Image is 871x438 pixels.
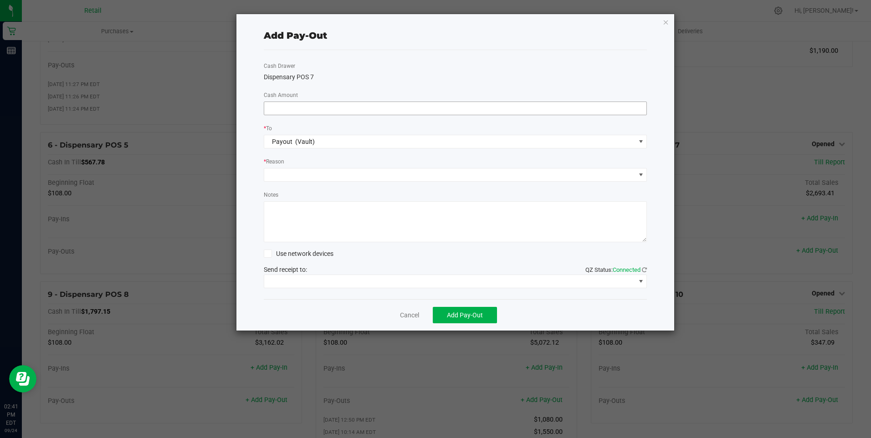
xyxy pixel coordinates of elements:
div: Add Pay-Out [264,29,327,42]
span: Payout [272,138,292,145]
span: Send receipt to: [264,266,307,273]
span: Add Pay-Out [447,311,483,319]
label: To [264,124,272,132]
label: Reason [264,158,284,166]
span: (Vault) [295,138,315,145]
span: Cash Amount [264,92,298,98]
label: Use network devices [264,249,333,259]
a: Cancel [400,311,419,320]
div: Dispensary POS 7 [264,72,647,82]
label: Cash Drawer [264,62,295,70]
label: Notes [264,191,278,199]
iframe: Resource center [9,365,36,392]
span: QZ Status: [585,266,647,273]
button: Add Pay-Out [433,307,497,323]
span: Connected [613,266,640,273]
